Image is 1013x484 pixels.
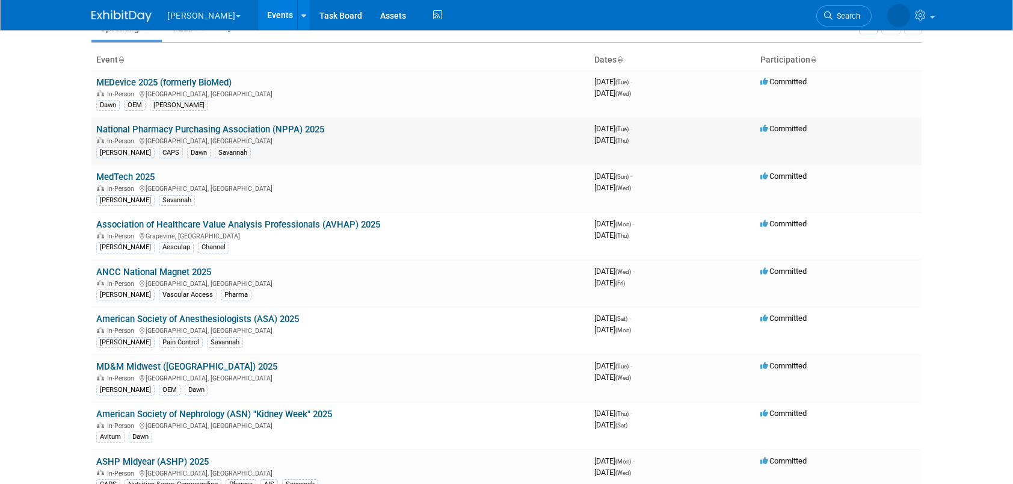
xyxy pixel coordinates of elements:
[615,173,629,180] span: (Sun)
[816,5,872,26] a: Search
[594,409,632,418] span: [DATE]
[107,90,138,98] span: In-Person
[96,468,585,477] div: [GEOGRAPHIC_DATA], [GEOGRAPHIC_DATA]
[207,337,243,348] div: Savannah
[630,77,632,86] span: -
[96,409,332,420] a: American Society of Nephrology (ASN) "Kidney Week" 2025
[615,374,631,381] span: (Wed)
[91,50,590,70] th: Event
[615,90,631,97] span: (Wed)
[594,278,625,287] span: [DATE]
[159,242,194,253] div: Aesculap
[594,219,635,228] span: [DATE]
[159,385,180,396] div: OEM
[615,185,631,191] span: (Wed)
[96,172,155,182] a: MedTech 2025
[615,280,625,287] span: (Fri)
[159,337,203,348] div: Pain Control
[187,147,211,158] div: Dawn
[594,88,631,98] span: [DATE]
[107,137,138,145] span: In-Person
[215,147,251,158] div: Savannah
[97,374,104,380] img: In-Person Event
[124,100,146,111] div: OEM
[615,79,629,85] span: (Tue)
[630,124,632,133] span: -
[633,267,635,276] span: -
[96,219,380,230] a: Association of Healthcare Value Analysis Professionals (AVHAP) 2025
[96,361,277,372] a: MD&M Midwest ([GEOGRAPHIC_DATA]) 2025
[760,219,807,228] span: Committed
[107,470,138,477] span: In-Person
[96,124,324,135] a: National Pharmacy Purchasing Association (NPPA) 2025
[629,314,631,323] span: -
[615,137,629,144] span: (Thu)
[96,183,585,193] div: [GEOGRAPHIC_DATA], [GEOGRAPHIC_DATA]
[97,327,104,333] img: In-Person Event
[760,314,807,323] span: Committed
[615,458,631,465] span: (Mon)
[617,55,623,64] a: Sort by Start Date
[96,278,585,288] div: [GEOGRAPHIC_DATA], [GEOGRAPHIC_DATA]
[760,409,807,418] span: Committed
[833,11,860,20] span: Search
[760,456,807,465] span: Committed
[615,327,631,334] span: (Mon)
[107,374,138,382] span: In-Person
[594,231,629,240] span: [DATE]
[590,50,756,70] th: Dates
[594,361,632,370] span: [DATE]
[107,185,138,193] span: In-Person
[594,420,627,429] span: [DATE]
[633,219,635,228] span: -
[615,232,629,239] span: (Thu)
[630,409,632,418] span: -
[97,232,104,238] img: In-Person Event
[594,373,631,382] span: [DATE]
[97,137,104,143] img: In-Person Event
[96,267,211,278] a: ANCC National Magnet 2025
[96,314,299,324] a: American Society of Anesthesiologists (ASA) 2025
[159,290,217,300] div: Vascular Access
[615,126,629,132] span: (Tue)
[594,314,631,323] span: [DATE]
[221,290,251,300] div: Pharma
[97,280,104,286] img: In-Person Event
[760,77,807,86] span: Committed
[96,432,125,442] div: Avitum
[96,456,209,467] a: ASHP Midyear (ASHP) 2025
[96,373,585,382] div: [GEOGRAPHIC_DATA], [GEOGRAPHIC_DATA]
[96,135,585,145] div: [GEOGRAPHIC_DATA], [GEOGRAPHIC_DATA]
[594,172,632,181] span: [DATE]
[615,268,631,275] span: (Wed)
[96,231,585,240] div: Grapevine, [GEOGRAPHIC_DATA]
[887,4,910,27] img: Savannah Jones
[594,135,629,144] span: [DATE]
[633,456,635,465] span: -
[118,55,124,64] a: Sort by Event Name
[97,185,104,191] img: In-Person Event
[615,363,629,370] span: (Tue)
[615,221,631,228] span: (Mon)
[594,183,631,192] span: [DATE]
[594,267,635,276] span: [DATE]
[756,50,922,70] th: Participation
[185,385,208,396] div: Dawn
[630,361,632,370] span: -
[96,242,155,253] div: [PERSON_NAME]
[760,361,807,370] span: Committed
[96,77,232,88] a: MEDevice 2025 (formerly BioMed)
[150,100,208,111] div: [PERSON_NAME]
[198,242,229,253] div: Channel
[615,470,631,476] span: (Wed)
[96,147,155,158] div: [PERSON_NAME]
[129,432,152,442] div: Dawn
[96,195,155,206] div: [PERSON_NAME]
[91,10,152,22] img: ExhibitDay
[594,468,631,477] span: [DATE]
[630,172,632,181] span: -
[97,470,104,476] img: In-Person Event
[107,422,138,430] span: In-Person
[810,55,816,64] a: Sort by Participation Type
[615,411,629,417] span: (Thu)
